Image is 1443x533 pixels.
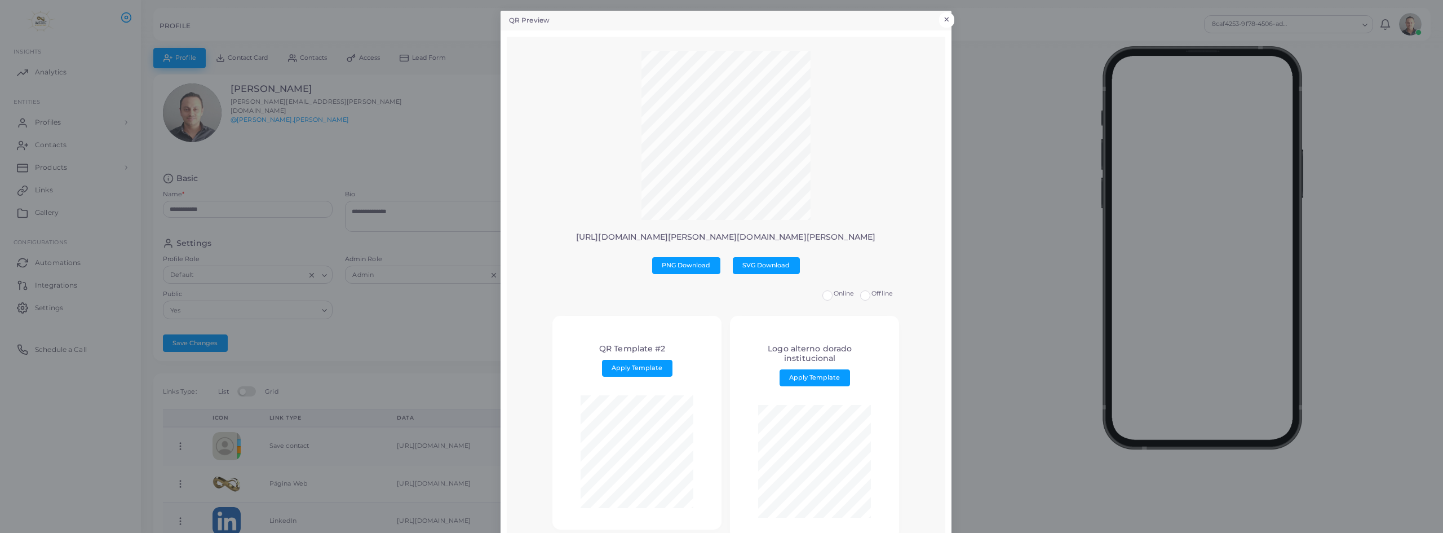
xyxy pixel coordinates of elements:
[662,261,710,269] span: PNG Download
[939,12,954,27] button: Close
[602,360,672,377] button: Apply Template
[758,344,862,363] h4: Logo alterno dorado institucional
[733,257,800,274] button: SVG Download
[599,344,666,354] h4: QR Template #2
[742,261,790,269] span: SVG Download
[780,369,850,386] button: Apply Template
[652,257,720,274] button: PNG Download
[515,232,936,242] p: [URL][DOMAIN_NAME][PERSON_NAME][DOMAIN_NAME][PERSON_NAME]
[789,373,840,381] span: Apply Template
[871,289,893,297] span: Offline
[612,364,662,372] span: Apply Template
[509,16,550,25] h5: QR Preview
[834,289,855,297] span: Online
